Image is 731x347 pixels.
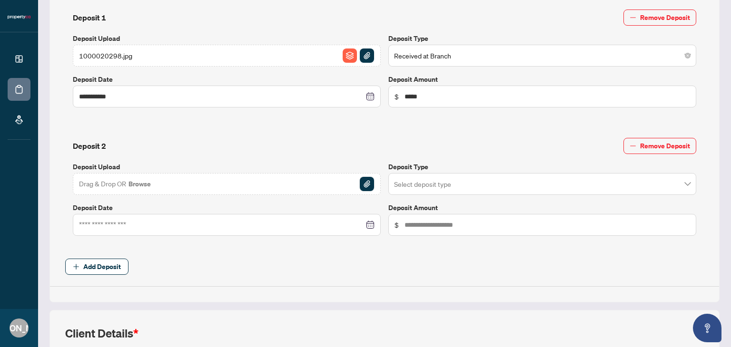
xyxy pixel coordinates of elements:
img: File Archive [343,48,357,63]
img: File Attachement [360,48,374,63]
span: plus [73,263,79,270]
span: Drag & Drop OR BrowseFile Attachement [73,173,381,195]
button: File Archive [342,48,357,63]
label: Deposit Upload [73,33,381,44]
span: 1000020298.jpg [79,50,132,61]
button: Remove Deposit [623,138,696,154]
h4: Deposit 2 [73,140,106,152]
span: Remove Deposit [640,138,690,154]
label: Deposit Type [388,33,696,44]
span: 1000020298.jpgFile ArchiveFile Attachement [73,45,381,67]
h4: Deposit 1 [73,12,106,23]
span: close-circle [685,53,691,58]
button: Add Deposit [65,259,128,275]
span: Drag & Drop OR [79,178,152,190]
button: Remove Deposit [623,10,696,26]
label: Deposit Upload [73,162,381,172]
span: minus [630,14,636,21]
span: Add Deposit [83,259,121,274]
button: Browse [128,178,152,190]
span: $ [395,220,399,230]
span: Received at Branch [394,47,691,65]
button: Open asap [693,314,721,342]
label: Deposit Date [73,74,381,85]
button: File Attachement [359,48,375,63]
label: Deposit Type [388,162,696,172]
button: File Attachement [359,176,375,192]
label: Deposit Amount [388,202,696,213]
h2: Client Details [65,326,138,341]
span: $ [395,91,399,102]
img: logo [8,14,30,20]
label: Deposit Date [73,202,381,213]
img: File Attachement [360,177,374,191]
span: minus [630,143,636,149]
span: Remove Deposit [640,10,690,25]
label: Deposit Amount [388,74,696,85]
